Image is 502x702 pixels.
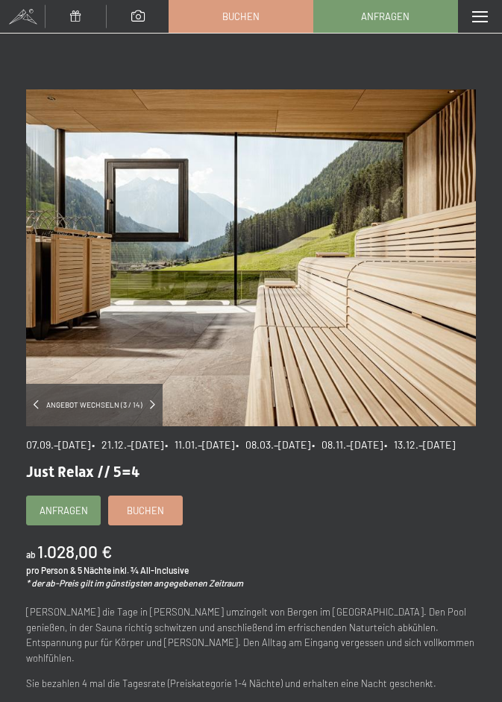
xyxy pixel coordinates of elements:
span: • 13.12.–[DATE] [384,438,455,451]
span: Just Relax // 5=4 [26,463,139,481]
span: Buchen [127,504,164,517]
span: • 11.01.–[DATE] [165,438,234,451]
span: Buchen [222,10,260,23]
img: Just Relax // 5=4 [26,89,476,426]
a: Buchen [109,496,182,525]
p: [PERSON_NAME] die Tage in [PERSON_NAME] umzingelt von Bergen im [GEOGRAPHIC_DATA]. Den Pool genie... [26,604,476,666]
a: Anfragen [27,496,100,525]
span: ab [26,549,36,560]
span: • 08.11.–[DATE] [312,438,383,451]
span: Angebot wechseln (3 / 14) [39,399,150,410]
em: * der ab-Preis gilt im günstigsten angegebenen Zeitraum [26,578,243,588]
span: Anfragen [40,504,88,517]
span: • 08.03.–[DATE] [236,438,310,451]
span: 5 Nächte [78,565,111,575]
b: 1.028,00 € [37,541,112,562]
span: Anfragen [361,10,410,23]
span: inkl. ¾ All-Inclusive [113,565,189,575]
span: pro Person & [26,565,76,575]
span: 07.09.–[DATE] [26,438,90,451]
span: • 21.12.–[DATE] [92,438,163,451]
p: Sie bezahlen 4 mal die Tagesrate (Preiskategorie 1-4 Nächte) und erhalten eine Nacht geschenkt. [26,676,476,692]
a: Anfragen [314,1,457,32]
a: Buchen [169,1,313,32]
